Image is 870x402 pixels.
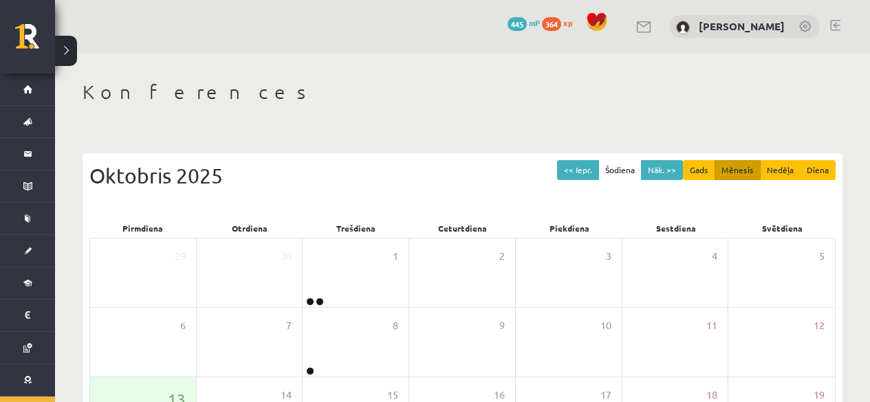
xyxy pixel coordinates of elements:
div: Ceturtdiena [409,219,516,238]
button: Šodiena [598,160,642,180]
div: Trešdiena [303,219,409,238]
div: Oktobris 2025 [89,160,836,191]
span: 5 [819,249,825,264]
span: 445 [508,17,527,31]
div: Otrdiena [196,219,303,238]
button: Mēnesis [715,160,761,180]
a: 445 mP [508,17,540,28]
button: Gads [683,160,715,180]
div: Piekdiena [516,219,622,238]
h1: Konferences [83,80,842,104]
span: 4 [712,249,717,264]
img: Marta Kuzņecova [676,21,690,34]
span: 29 [175,249,186,264]
span: 9 [499,318,505,333]
span: 11 [706,318,717,333]
a: 364 xp [542,17,579,28]
span: 30 [281,249,292,264]
span: mP [529,17,540,28]
span: 8 [393,318,398,333]
span: 12 [814,318,825,333]
span: 3 [606,249,611,264]
button: Nedēļa [760,160,801,180]
a: [PERSON_NAME] [699,19,785,33]
span: 1 [393,249,398,264]
span: xp [563,17,572,28]
div: Sestdiena [622,219,729,238]
div: Pirmdiena [89,219,196,238]
span: 6 [180,318,186,333]
span: 10 [600,318,611,333]
button: Nāk. >> [641,160,683,180]
span: 7 [286,318,292,333]
button: << Iepr. [557,160,599,180]
button: Diena [800,160,836,180]
div: Svētdiena [729,219,836,238]
a: Rīgas 1. Tālmācības vidusskola [15,24,55,58]
span: 364 [542,17,561,31]
span: 2 [499,249,505,264]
